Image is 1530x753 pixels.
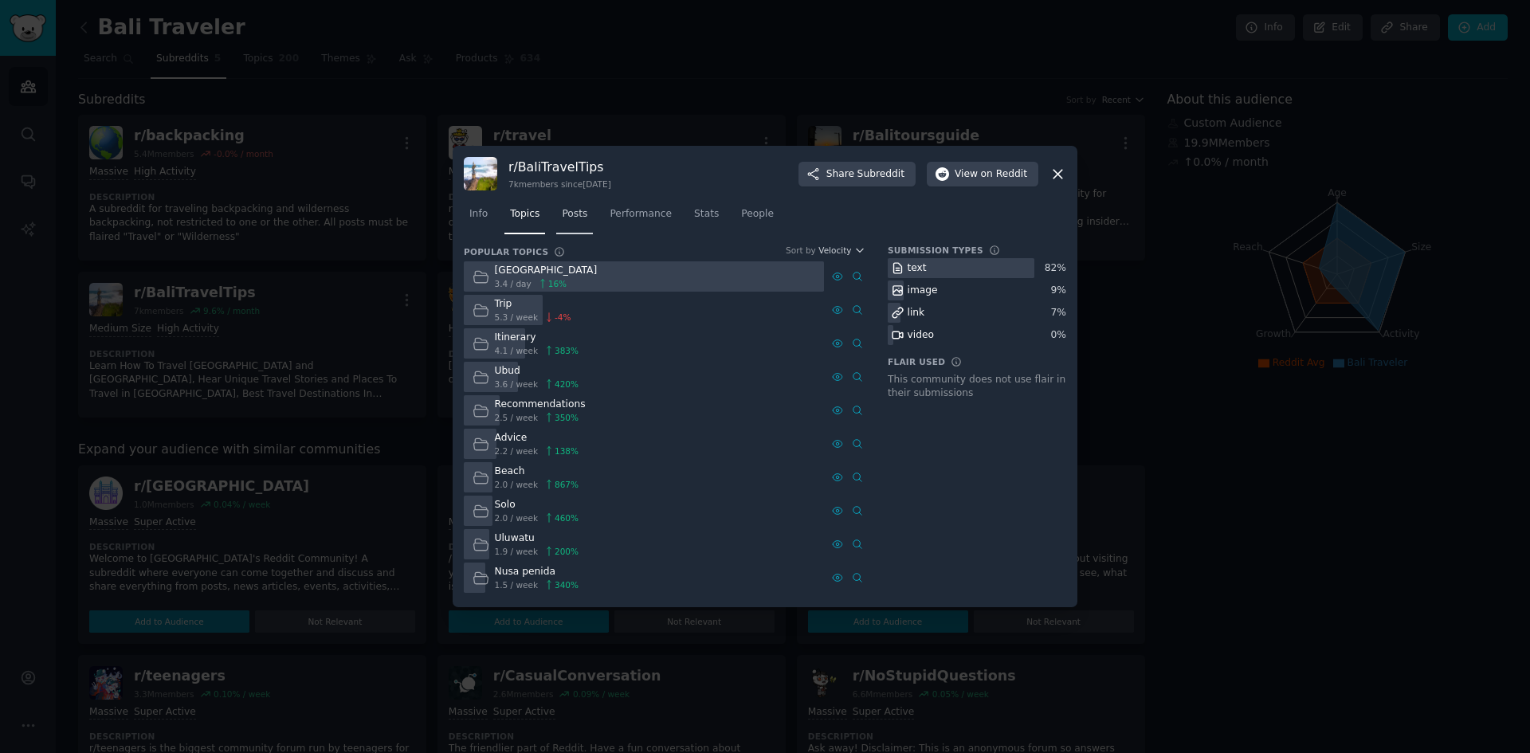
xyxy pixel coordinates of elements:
[555,412,579,423] span: 350 %
[495,412,539,423] span: 2.5 / week
[888,373,1066,401] div: This community does not use flair in their submissions
[495,431,579,445] div: Advice
[495,579,539,590] span: 1.5 / week
[555,445,579,457] span: 138 %
[818,245,851,256] span: Velocity
[694,207,719,222] span: Stats
[555,345,579,356] span: 383 %
[495,331,579,345] div: Itinerary
[555,512,579,524] span: 460 %
[495,364,579,378] div: Ubud
[555,378,579,390] span: 420 %
[604,202,677,234] a: Performance
[556,202,593,234] a: Posts
[927,162,1038,187] button: Viewon Reddit
[495,546,539,557] span: 1.9 / week
[495,264,598,278] div: [GEOGRAPHIC_DATA]
[688,202,724,234] a: Stats
[555,546,579,557] span: 200 %
[508,159,611,175] h3: r/ BaliTravelTips
[495,312,539,323] span: 5.3 / week
[1051,328,1066,343] div: 0 %
[508,178,611,190] div: 7k members since [DATE]
[495,297,571,312] div: Trip
[818,245,865,256] button: Velocity
[495,498,579,512] div: Solo
[741,207,774,222] span: People
[1045,261,1066,276] div: 82 %
[857,167,904,182] span: Subreddit
[826,167,904,182] span: Share
[548,278,567,289] span: 16 %
[464,157,497,190] img: BaliTravelTips
[908,328,934,343] div: video
[1051,306,1066,320] div: 7 %
[1051,284,1066,298] div: 9 %
[610,207,672,222] span: Performance
[888,245,983,256] h3: Submission Types
[955,167,1027,182] span: View
[495,465,579,479] div: Beach
[510,207,539,222] span: Topics
[888,356,945,367] h3: Flair Used
[555,479,579,490] span: 867 %
[555,579,579,590] span: 340 %
[908,284,938,298] div: image
[469,207,488,222] span: Info
[495,445,539,457] span: 2.2 / week
[495,278,532,289] span: 3.4 / day
[798,162,916,187] button: ShareSubreddit
[495,345,539,356] span: 4.1 / week
[908,306,925,320] div: link
[736,202,779,234] a: People
[495,398,586,412] div: Recommendations
[495,479,539,490] span: 2.0 / week
[495,378,539,390] span: 3.6 / week
[786,245,816,256] div: Sort by
[908,261,927,276] div: text
[495,565,579,579] div: Nusa penida
[981,167,1027,182] span: on Reddit
[495,531,579,546] div: Uluwatu
[562,207,587,222] span: Posts
[495,512,539,524] span: 2.0 / week
[464,246,548,257] h3: Popular Topics
[555,312,571,323] span: -4 %
[464,202,493,234] a: Info
[504,202,545,234] a: Topics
